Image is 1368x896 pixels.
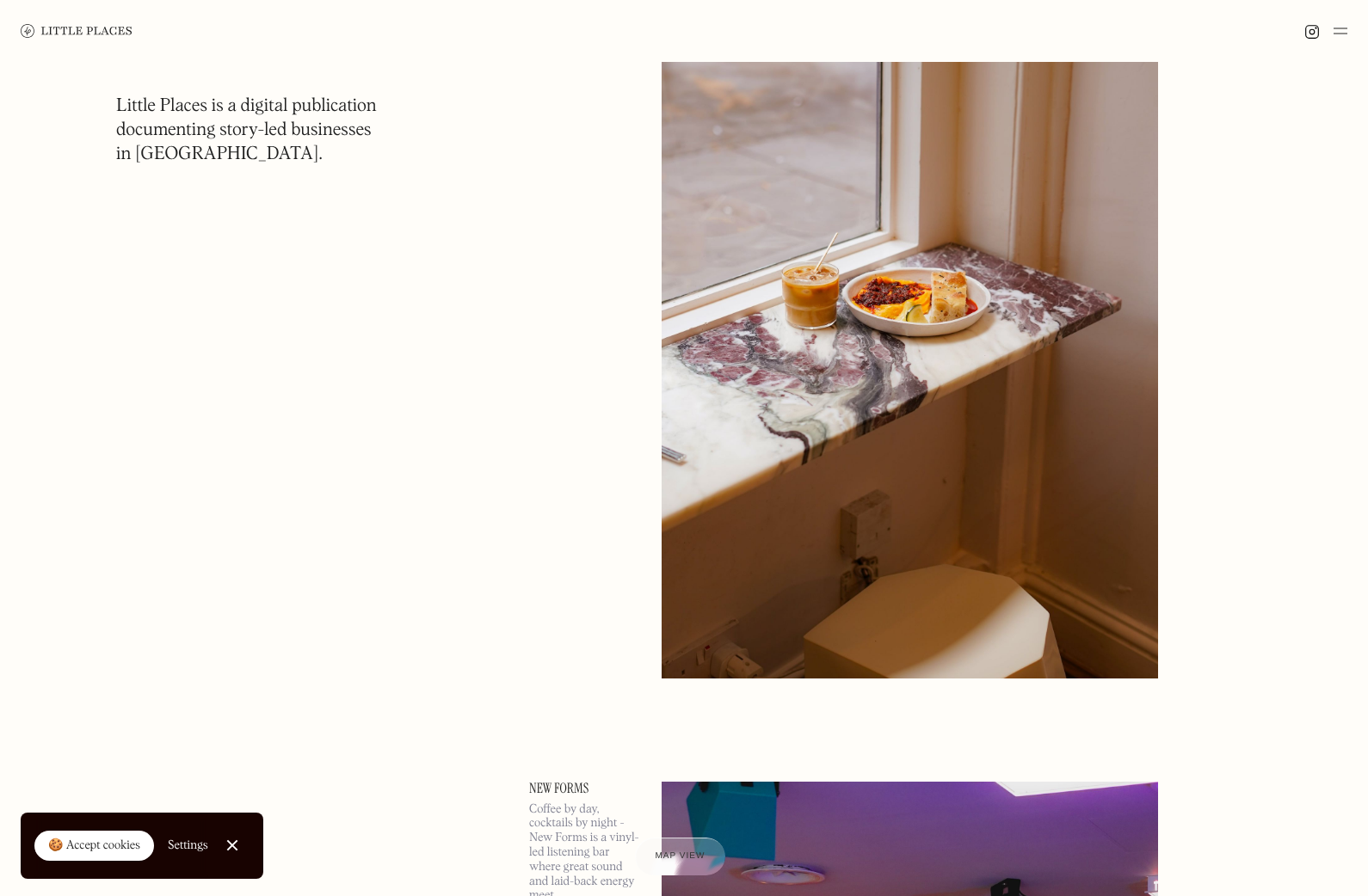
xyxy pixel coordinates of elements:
[34,831,154,862] a: 🍪 Accept cookies
[656,851,706,861] span: Map view
[168,826,208,865] a: Settings
[168,839,208,851] div: Settings
[529,782,641,795] a: New Forms
[116,95,377,167] h1: Little Places is a digital publication documenting story-led businesses in [GEOGRAPHIC_DATA].
[635,838,726,875] a: Map view
[48,838,140,855] div: 🍪 Accept cookies
[215,828,250,862] a: Close Cookie Popup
